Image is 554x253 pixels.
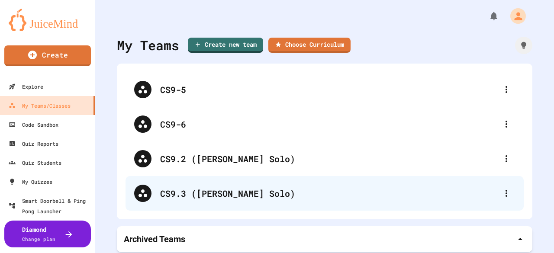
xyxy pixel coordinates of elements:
div: My Account [501,6,528,26]
div: Quiz Students [9,157,61,168]
div: My Quizzes [9,176,52,187]
span: Change plan [22,236,55,242]
div: CS9-5 [126,72,524,107]
div: CS9.3 ([PERSON_NAME] Solo) [160,187,498,200]
a: Choose Curriculum [268,38,351,53]
div: CS9.3 ([PERSON_NAME] Solo) [126,176,524,211]
img: logo-orange.svg [9,9,87,31]
div: Smart Doorbell & Ping Pong Launcher [9,195,92,216]
div: Explore [9,81,43,92]
div: CS9-6 [160,118,498,131]
button: DiamondChange plan [4,221,91,247]
div: Diamond [22,225,55,243]
div: How it works [515,37,532,54]
div: CS9.2 ([PERSON_NAME] Solo) [126,141,524,176]
div: CS9-6 [126,107,524,141]
p: Archived Teams [124,233,185,245]
a: Create new team [188,38,263,53]
div: CS9.2 ([PERSON_NAME] Solo) [160,152,498,165]
div: My Teams/Classes [9,100,71,111]
a: Create [4,45,91,66]
div: Code Sandbox [9,119,58,130]
div: My Notifications [473,9,501,23]
div: My Teams [117,35,179,55]
div: CS9-5 [160,83,498,96]
div: Quiz Reports [9,138,58,149]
